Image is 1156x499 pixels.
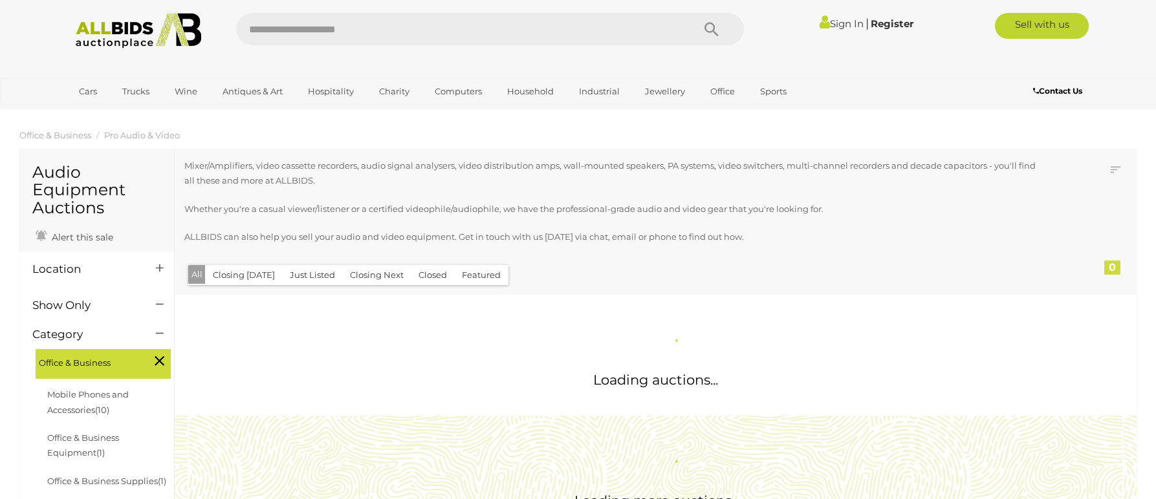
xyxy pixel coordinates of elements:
a: Alert this sale [32,226,116,246]
button: Search [679,13,744,45]
button: Closing Next [342,265,411,285]
a: Office & Business Equipment(1) [47,432,119,458]
a: Cars [71,81,105,102]
b: Contact Us [1033,86,1082,96]
a: Sign In [820,17,864,30]
a: Charity [371,81,418,102]
button: Just Listed [282,265,343,285]
a: Office & Business Supplies(1) [47,476,166,486]
a: Sell with us [995,13,1089,39]
a: Office & Business [19,130,91,140]
span: (1) [96,447,105,458]
a: Trucks [114,81,158,102]
a: Sports [752,81,795,102]
button: All [188,265,206,284]
p: Whether you're a casual viewer/listener or a certified videophile/audiophile, we have the profess... [184,202,1039,217]
a: Mobile Phones and Accessories(10) [47,389,129,414]
a: Computers [426,81,490,102]
div: 0 [1104,260,1120,275]
a: Register [871,17,913,30]
a: Antiques & Art [214,81,291,102]
h4: Location [32,263,136,275]
a: Jewellery [637,81,693,102]
a: Contact Us [1033,84,1085,98]
a: Household [499,81,562,102]
span: Office & Business [39,352,136,370]
button: Closed [411,265,455,285]
span: (1) [158,476,166,486]
button: Featured [454,265,508,285]
h1: Audio Equipment Auctions [32,164,161,217]
span: | [866,16,869,30]
span: (10) [95,405,109,415]
span: Alert this sale [49,231,113,243]
h4: Category [32,328,136,341]
a: [GEOGRAPHIC_DATA] [71,102,179,123]
a: Wine [166,81,206,102]
p: ALLBIDS can also help you sell your audio and video equipment. Get in touch with us [DATE] via ch... [184,229,1039,244]
h4: Show Only [32,299,136,312]
img: Allbids.com.au [69,13,209,48]
button: Closing [DATE] [205,265,283,285]
p: Mixer/Amplifiers, video cassette recorders, audio signal analysers, video distribution amps, wall... [184,158,1039,189]
a: Industrial [571,81,628,102]
a: Pro Audio & Video [104,130,180,140]
span: Loading auctions... [593,372,718,388]
a: Office [702,81,743,102]
a: Hospitality [300,81,362,102]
